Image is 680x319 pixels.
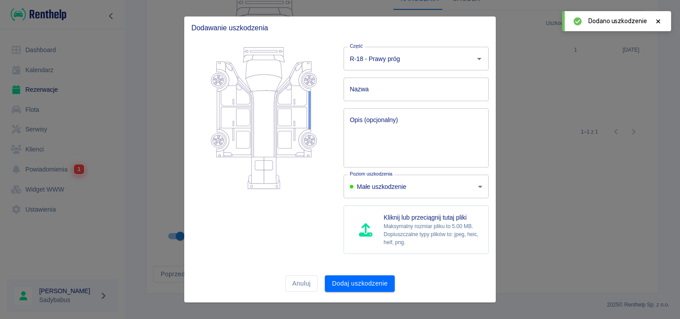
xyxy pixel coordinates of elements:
p: Dopiuszczalne typy plików to: jpeg, heic, heif, png. [384,230,481,246]
button: Anuluj [285,275,318,292]
label: Część [350,43,363,49]
button: Dodaj uszkodzenie [325,275,395,292]
span: Dodawanie uszkodzenia [191,24,489,33]
div: Małe uszkodzenie [350,182,474,191]
p: Kliknij lub przeciągnij tutaj pliki [384,213,481,222]
p: Maksymalny rozmiar pliku to 5.00 MB. [384,222,481,230]
button: Otwórz [473,53,486,65]
label: Poziom uszkodzenia [350,171,393,177]
span: Dodano uszkodzenie [588,16,647,26]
